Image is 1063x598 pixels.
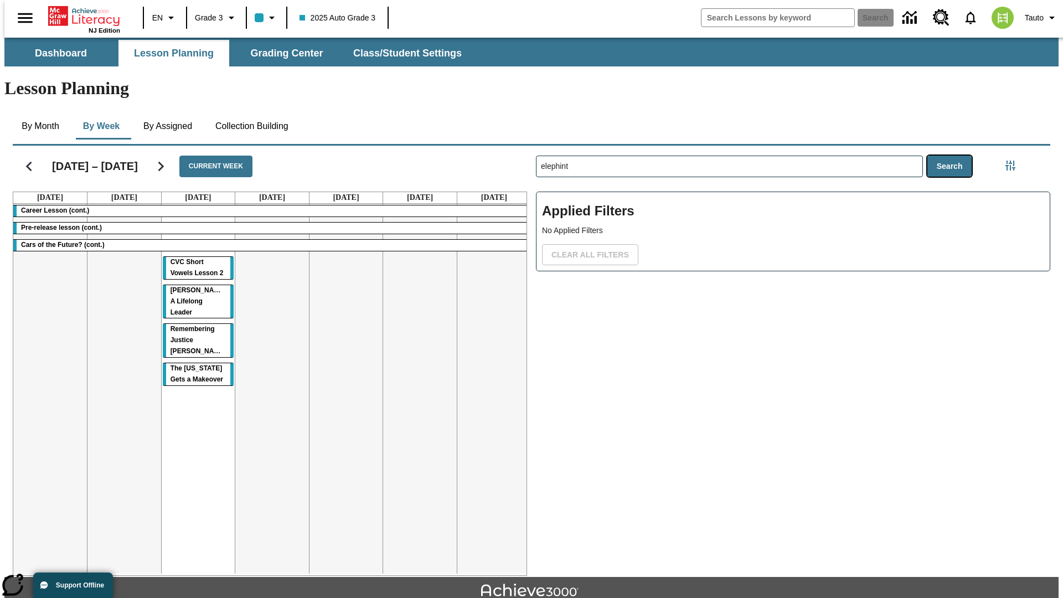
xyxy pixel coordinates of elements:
span: Support Offline [56,581,104,589]
span: Remembering Justice O'Connor [171,325,226,355]
a: Data Center [896,3,926,33]
input: search field [701,9,854,27]
div: CVC Short Vowels Lesson 2 [163,257,234,279]
a: October 19, 2025 [479,192,509,203]
button: Class/Student Settings [344,40,471,66]
div: The Missouri Gets a Makeover [163,363,234,385]
button: Collection Building [207,113,297,140]
a: Home [48,5,120,27]
button: Support Offline [33,573,113,598]
span: CVC Short Vowels Lesson 2 [171,258,224,277]
h1: Lesson Planning [4,78,1059,99]
button: Select a new avatar [985,3,1020,32]
div: Calendar [4,141,527,576]
span: Tauto [1025,12,1044,24]
button: Class color is light blue. Change class color [250,8,283,28]
div: Applied Filters [536,192,1050,271]
button: Profile/Settings [1020,8,1063,28]
p: No Applied Filters [542,225,1044,236]
a: October 13, 2025 [35,192,65,203]
div: SubNavbar [4,40,472,66]
a: October 17, 2025 [331,192,361,203]
button: By Week [74,113,129,140]
div: Dianne Feinstein: A Lifelong Leader [163,285,234,318]
span: EN [152,12,163,24]
a: October 16, 2025 [257,192,287,203]
span: Lesson Planning [134,47,214,60]
span: NJ Edition [89,27,120,34]
span: The Missouri Gets a Makeover [171,364,223,383]
input: Search Lessons By Keyword [536,156,922,177]
h2: [DATE] – [DATE] [52,159,138,173]
a: Resource Center, Will open in new tab [926,3,956,33]
span: Cars of the Future? (cont.) [21,241,105,249]
h2: Applied Filters [542,198,1044,225]
button: Language: EN, Select a language [147,8,183,28]
button: Current Week [179,156,252,177]
button: Grading Center [231,40,342,66]
a: October 14, 2025 [109,192,140,203]
span: Grade 3 [195,12,223,24]
button: Search [927,156,972,177]
button: Filters Side menu [999,154,1021,177]
div: Cars of the Future? (cont.) [13,240,531,251]
button: Next [147,152,175,181]
div: Career Lesson (cont.) [13,205,531,216]
img: avatar image [992,7,1014,29]
span: 2025 Auto Grade 3 [300,12,376,24]
button: Previous [15,152,43,181]
button: Grade: Grade 3, Select a grade [190,8,242,28]
button: Lesson Planning [118,40,229,66]
div: Home [48,4,120,34]
a: October 18, 2025 [405,192,435,203]
div: SubNavbar [4,38,1059,66]
span: Grading Center [250,47,323,60]
button: By Month [13,113,68,140]
span: Dashboard [35,47,87,60]
button: Open side menu [9,2,42,34]
div: Search [527,141,1050,576]
a: Notifications [956,3,985,32]
button: Dashboard [6,40,116,66]
span: Class/Student Settings [353,47,462,60]
button: By Assigned [135,113,201,140]
span: Pre-release lesson (cont.) [21,224,102,231]
a: October 15, 2025 [183,192,213,203]
div: Pre-release lesson (cont.) [13,223,531,234]
span: Career Lesson (cont.) [21,207,89,214]
div: Remembering Justice O'Connor [163,324,234,357]
span: Dianne Feinstein: A Lifelong Leader [171,286,229,316]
